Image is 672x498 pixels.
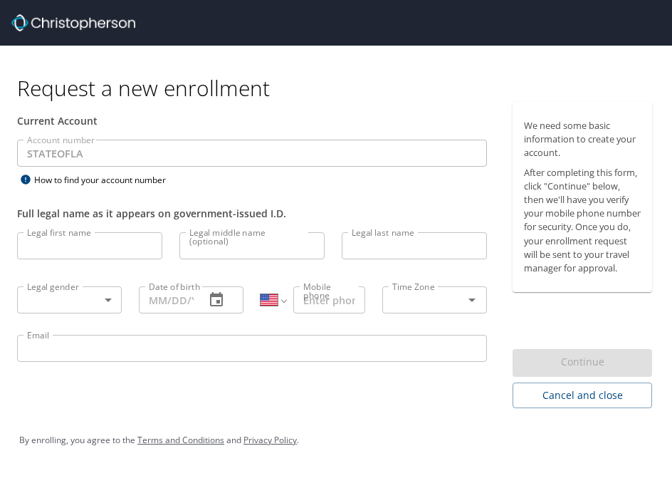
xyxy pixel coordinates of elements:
[462,290,482,310] button: Open
[137,434,224,446] a: Terms and Conditions
[19,422,653,458] div: By enrolling, you agree to the and .
[11,14,135,31] img: cbt logo
[524,119,641,160] p: We need some basic information to create your account.
[139,286,194,313] input: MM/DD/YYYY
[17,74,663,102] h1: Request a new enrollment
[17,113,487,128] div: Current Account
[524,166,641,276] p: After completing this form, click "Continue" below, then we'll have you verify your mobile phone ...
[524,387,641,405] span: Cancel and close
[243,434,297,446] a: Privacy Policy
[513,383,652,409] button: Cancel and close
[293,286,365,313] input: Enter phone number
[17,286,122,313] div: ​
[17,171,195,189] div: How to find your account number
[17,206,487,221] div: Full legal name as it appears on government-issued I.D.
